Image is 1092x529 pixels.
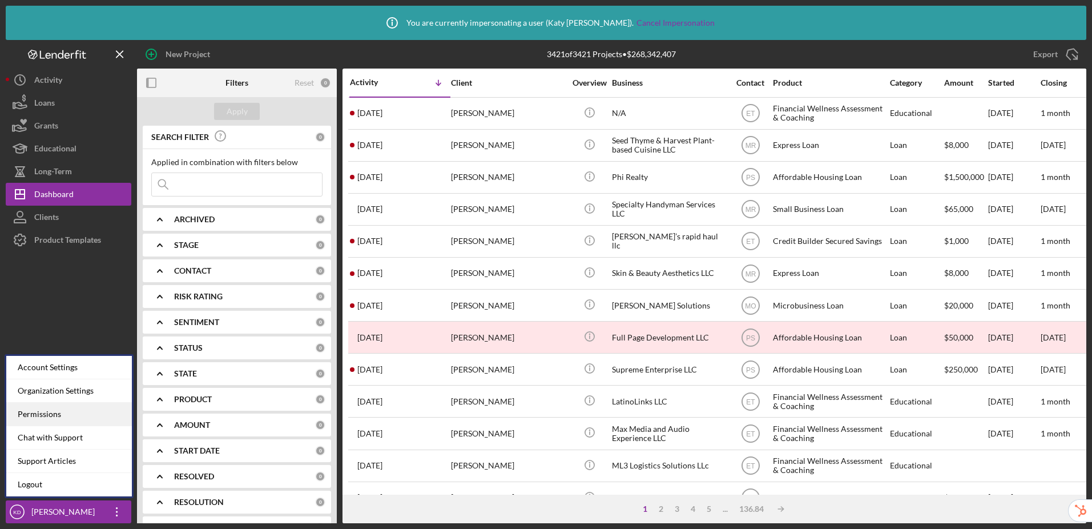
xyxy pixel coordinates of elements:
[890,322,943,352] div: Loan
[1041,300,1070,310] time: 1 month
[6,379,132,403] div: Organization Settings
[612,162,726,193] div: Phi Realty
[137,43,221,66] button: New Project
[6,356,132,379] div: Account Settings
[6,229,131,251] button: Product Templates
[151,158,323,167] div: Applied in combination with filters below
[890,483,943,513] div: Loan
[1033,43,1058,66] div: Export
[34,229,101,254] div: Product Templates
[34,183,74,209] div: Dashboard
[451,130,565,161] div: [PERSON_NAME]
[944,226,987,257] div: $1,000
[315,497,325,507] div: 0
[6,114,131,137] a: Grants
[612,322,726,352] div: Full Page Development LLC
[357,237,382,246] time: 2025-08-07 16:27
[315,317,325,327] div: 0
[653,504,669,514] div: 2
[612,418,726,448] div: Max Media and Audio Experience LLC
[451,98,565,129] div: [PERSON_NAME]
[890,354,943,384] div: Loan
[773,194,887,225] div: Small Business Loan
[890,98,943,129] div: Educational
[174,241,199,250] b: STAGE
[451,322,565,352] div: [PERSON_NAME]
[350,78,400,87] div: Activity
[890,130,943,161] div: Loan
[988,98,1039,129] div: [DATE]
[451,451,565,481] div: [PERSON_NAME]
[34,137,76,163] div: Educational
[6,473,132,496] a: Logout
[944,162,987,193] div: $1,500,000
[174,318,219,327] b: SENTIMENT
[315,368,325,379] div: 0
[315,343,325,353] div: 0
[174,343,203,352] b: STATUS
[612,226,726,257] div: [PERSON_NAME]’s rapid haul llc
[6,91,131,114] a: Loans
[315,240,325,250] div: 0
[746,334,755,342] text: PS
[988,290,1039,320] div: [DATE]
[773,258,887,288] div: Express Loan
[988,162,1039,193] div: [DATE]
[773,451,887,481] div: Financial Wellness Assessment & Coaching
[568,78,611,87] div: Overview
[890,290,943,320] div: Loan
[988,418,1039,448] div: [DATE]
[357,268,382,278] time: 2025-08-07 15:17
[451,483,565,513] div: [PERSON_NAME]
[451,386,565,416] div: [PERSON_NAME]
[773,130,887,161] div: Express Loan
[746,174,755,182] text: PS
[988,322,1039,352] div: [DATE]
[451,226,565,257] div: [PERSON_NAME]
[378,9,715,37] div: You are currently impersonating a user ( Katy [PERSON_NAME] ).
[174,472,214,481] b: RESOLVED
[451,418,565,448] div: [PERSON_NAME]
[451,162,565,193] div: [PERSON_NAME]
[944,78,987,87] div: Amount
[6,69,131,91] button: Activity
[773,483,887,513] div: Community Loan Application
[357,429,382,438] time: 2025-08-05 17:03
[773,98,887,129] div: Financial Wellness Assessment & Coaching
[151,133,209,142] b: SEARCH FILTER
[746,494,755,502] text: PS
[988,226,1039,257] div: [DATE]
[612,386,726,416] div: LatinoLinks LLC
[451,258,565,288] div: [PERSON_NAME]
[6,500,131,523] button: KD[PERSON_NAME]
[295,78,314,87] div: Reset
[685,504,701,514] div: 4
[890,162,943,193] div: Loan
[890,194,943,225] div: Loan
[773,354,887,384] div: Affordable Housing Loan
[174,395,212,404] b: PRODUCT
[315,214,325,225] div: 0
[315,291,325,302] div: 0
[315,266,325,276] div: 0
[6,137,131,160] button: Educational
[734,504,769,514] div: 136.84
[944,322,987,352] div: $50,000
[612,483,726,513] div: N/A
[451,290,565,320] div: [PERSON_NAME]
[890,386,943,416] div: Educational
[612,290,726,320] div: [PERSON_NAME] Solutions
[944,258,987,288] div: $8,000
[174,369,197,378] b: STATE
[6,206,131,229] button: Clients
[746,238,755,246] text: ET
[745,302,756,310] text: MO
[451,78,565,87] div: Client
[944,290,987,320] div: $20,000
[637,504,653,514] div: 1
[746,430,755,438] text: ET
[988,194,1039,225] div: [DATE]
[890,258,943,288] div: Loan
[669,504,685,514] div: 3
